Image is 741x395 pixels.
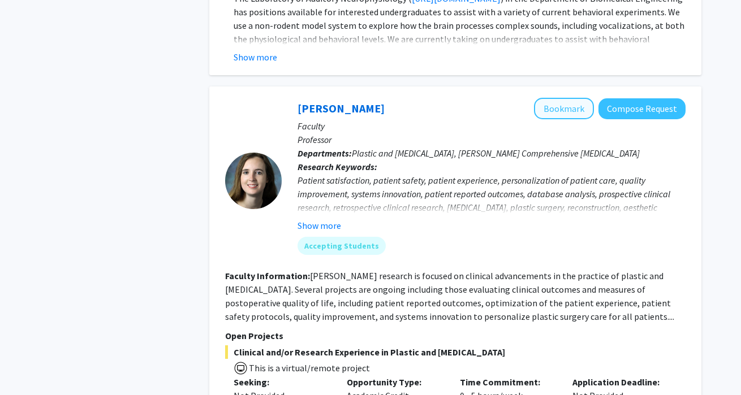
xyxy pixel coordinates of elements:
div: Patient satisfaction, patient safety, patient experience, personalization of patient care, qualit... [298,173,686,241]
button: Add Michele Manahan to Bookmarks [534,98,594,119]
button: Compose Request to Michele Manahan [598,98,686,119]
fg-read-more: [PERSON_NAME] research is focused on clinical advancements in the practice of plastic and [MEDICA... [225,270,674,322]
p: Professor [298,133,686,146]
p: Faculty [298,119,686,133]
a: [PERSON_NAME] [298,101,385,115]
mat-chip: Accepting Students [298,237,386,255]
p: Open Projects [225,329,686,342]
p: Seeking: [234,375,330,389]
button: Show more [298,219,341,232]
iframe: Chat [8,344,48,387]
span: This is a virtual/remote project [248,362,370,374]
p: Time Commitment: [460,375,556,389]
b: Research Keywords: [298,161,377,172]
span: Clinical and/or Research Experience in Plastic and [MEDICAL_DATA] [225,345,686,359]
b: Departments: [298,147,352,159]
b: Faculty Information: [225,270,310,281]
p: Opportunity Type: [347,375,443,389]
p: Application Deadline: [572,375,669,389]
span: Plastic and [MEDICAL_DATA], [PERSON_NAME] Comprehensive [MEDICAL_DATA] [352,147,640,159]
button: Show more [234,50,277,64]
